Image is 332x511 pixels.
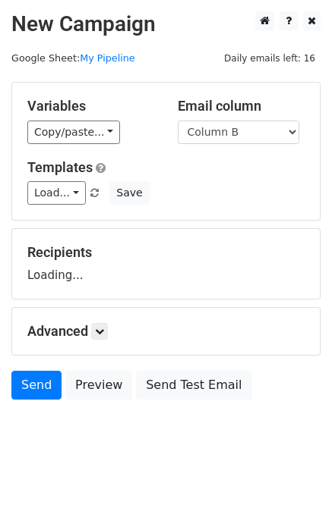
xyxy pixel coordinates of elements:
[27,244,305,261] h5: Recipients
[11,11,321,37] h2: New Campaign
[27,181,86,205] a: Load...
[27,159,93,175] a: Templates
[178,98,305,114] h5: Email column
[109,181,149,205] button: Save
[27,98,155,114] h5: Variables
[219,52,321,64] a: Daily emails left: 16
[65,371,132,400] a: Preview
[27,121,120,144] a: Copy/paste...
[80,52,135,64] a: My Pipeline
[136,371,251,400] a: Send Test Email
[11,52,135,64] small: Google Sheet:
[219,50,321,67] span: Daily emails left: 16
[11,371,62,400] a: Send
[27,323,305,340] h5: Advanced
[27,244,305,284] div: Loading...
